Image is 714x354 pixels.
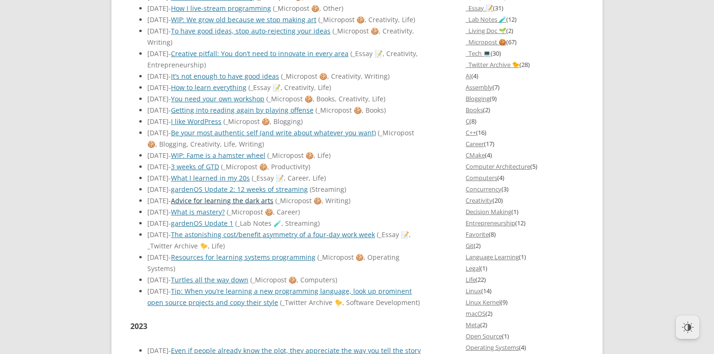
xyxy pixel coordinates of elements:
[335,275,337,284] span: )
[280,298,420,307] span: _Twitter Archive 🐤, Software Development
[418,298,420,307] span: )
[466,251,584,263] li: (1)
[169,128,171,137] span: -
[466,207,511,216] a: Decision Making
[344,185,346,194] span: )
[388,72,390,81] span: )
[466,342,584,353] li: (4)
[318,15,415,24] span: _Micropost 🍪, Creativity, Life
[147,15,171,24] span: [DATE]
[466,127,584,138] li: (16)
[348,196,350,205] span: )
[332,26,334,35] span: (
[266,94,385,103] span: _Micropost 🍪, Books, Creativity, Life
[466,140,484,148] a: Career
[378,128,380,137] span: (
[466,70,584,82] li: (4)
[466,183,584,195] li: (3)
[250,275,252,284] span: (
[466,49,491,58] a: _Tech 💻
[350,49,352,58] span: (
[413,15,415,24] span: )
[466,36,584,48] li: (67)
[171,230,375,239] a: The astonishing cost/benefit asymmetry of a four-day work week
[223,117,225,126] span: (
[171,173,250,182] a: What I learned in my 20s
[466,149,584,161] li: (4)
[169,72,171,81] span: -
[147,72,171,81] span: [DATE]
[466,115,584,127] li: (8)
[308,162,310,171] span: )
[317,253,319,262] span: (
[466,151,485,159] a: CMake
[173,264,175,273] span: )
[169,173,171,182] span: -
[248,83,331,92] span: _Essay 📝, Creativity, Life
[170,38,172,47] span: )
[147,173,171,182] span: [DATE]
[147,275,171,284] span: [DATE]
[169,253,171,262] span: -
[466,287,481,295] a: Linux
[169,94,171,103] span: -
[466,83,493,91] a: Assembly
[147,4,171,13] span: [DATE]
[310,185,312,194] span: (
[466,2,584,14] li: (31)
[169,106,171,115] span: -
[466,162,530,171] a: Computer Architecture
[466,275,476,284] a: Life
[466,196,493,205] a: Creativity
[281,72,390,81] span: _Micropost 🍪, Creativity, Writing
[147,219,171,228] span: [DATE]
[466,229,584,240] li: (8)
[315,106,317,115] span: (
[275,196,277,205] span: (
[466,263,584,274] li: (1)
[383,94,385,103] span: )
[169,117,171,126] span: -
[169,219,171,228] span: -
[267,151,269,160] span: (
[466,93,584,104] li: (9)
[147,117,171,126] span: [DATE]
[171,275,248,284] a: Turtles all the way down
[324,173,326,182] span: )
[169,49,171,58] span: -
[235,219,320,228] span: _Lab Notes 🧪, Streaming
[466,240,584,251] li: (2)
[169,15,171,24] span: -
[466,4,493,12] a: _Essay 📝
[466,48,584,59] li: (30)
[262,140,264,148] span: )
[248,83,250,92] span: (
[204,60,206,69] span: )
[147,128,171,137] span: [DATE]
[147,162,171,171] span: [DATE]
[466,330,584,342] li: (1)
[466,172,584,183] li: (4)
[147,196,171,205] span: [DATE]
[466,161,584,172] li: (5)
[466,298,501,306] a: Linux Kernel
[273,4,343,13] span: _Micropost 🍪, Other
[466,38,506,46] a: _Micropost 🍪
[466,195,584,206] li: (20)
[169,185,171,194] span: -
[147,185,171,194] span: [DATE]
[171,26,331,35] a: To have good ideas, stop auto-rejecting your ideas
[466,128,476,137] a: C++
[466,319,584,330] li: (2)
[466,321,480,329] a: Meta
[171,15,316,24] a: WIP: We grow old because we stop making art
[384,106,386,115] span: )
[171,72,279,81] a: It’s not enough to have good ideas
[147,26,171,35] span: [DATE]
[466,253,519,261] a: Language Learning
[466,230,489,239] a: Favorite
[171,83,246,92] a: How to learn everything
[377,230,379,239] span: (
[466,343,519,352] a: Operating Systems
[318,219,320,228] span: )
